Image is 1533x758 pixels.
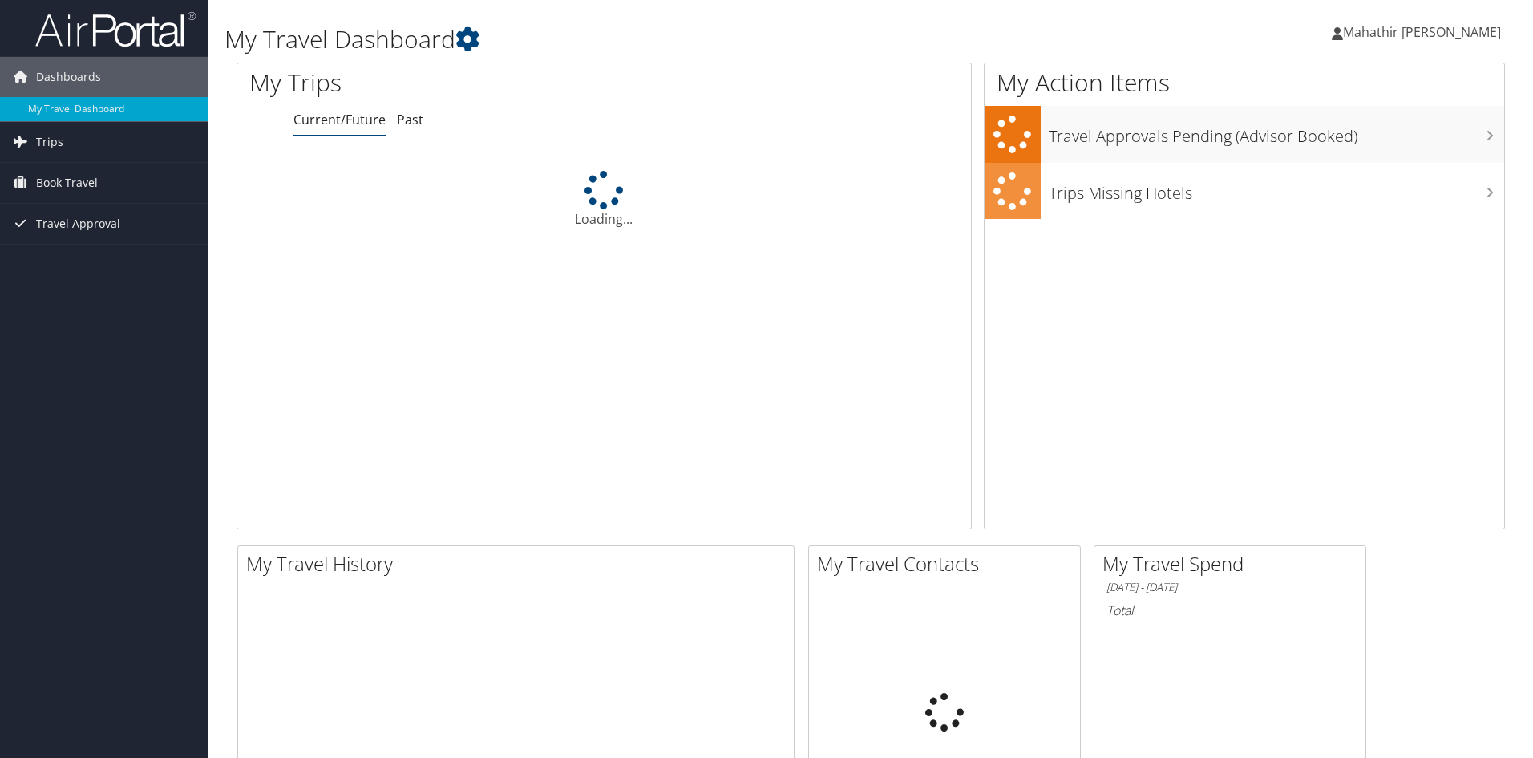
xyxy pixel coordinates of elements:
[817,550,1080,578] h2: My Travel Contacts
[1343,23,1501,41] span: Mahathir [PERSON_NAME]
[249,66,653,99] h1: My Trips
[224,22,1086,56] h1: My Travel Dashboard
[1106,580,1353,595] h6: [DATE] - [DATE]
[237,171,971,229] div: Loading...
[35,10,196,48] img: airportal-logo.png
[246,550,794,578] h2: My Travel History
[1049,117,1504,148] h3: Travel Approvals Pending (Advisor Booked)
[985,66,1504,99] h1: My Action Items
[985,163,1504,220] a: Trips Missing Hotels
[293,111,386,128] a: Current/Future
[1049,174,1504,205] h3: Trips Missing Hotels
[36,122,63,162] span: Trips
[985,106,1504,163] a: Travel Approvals Pending (Advisor Booked)
[36,163,98,203] span: Book Travel
[1332,8,1517,56] a: Mahathir [PERSON_NAME]
[397,111,423,128] a: Past
[1102,550,1365,578] h2: My Travel Spend
[36,204,120,244] span: Travel Approval
[36,57,101,97] span: Dashboards
[1106,602,1353,619] h6: Total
